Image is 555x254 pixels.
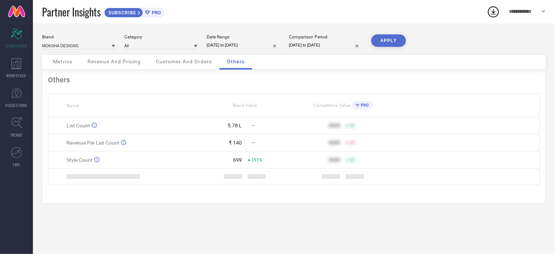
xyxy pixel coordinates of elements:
[227,59,245,64] span: Others
[359,103,369,108] span: PRO
[233,157,242,163] div: 699
[13,162,20,167] span: FWD
[7,73,27,78] span: WORKSPACE
[350,123,355,128] span: 50
[329,123,340,128] div: 9999
[228,123,242,128] div: 5.78 L
[207,41,280,49] input: Select date range
[67,157,93,163] span: Style Count
[252,157,263,163] span: 151%
[6,43,27,49] span: SCORECARDS
[87,59,141,64] span: Revenue And Pricing
[289,41,362,49] input: Select comparison period
[124,34,198,40] div: Category
[329,140,340,146] div: 9999
[67,140,119,146] span: Revenue Per List Count
[487,5,500,18] div: Open download list
[233,103,257,108] span: Brand Value
[53,59,72,64] span: Metrics
[104,6,165,18] a: SUBSCRIBEPRO
[371,34,406,47] button: APPLY
[329,157,340,163] div: 9999
[48,75,540,84] div: Others
[42,4,101,19] span: Partner Insights
[350,140,355,145] span: 50
[252,123,255,128] span: —
[350,157,355,163] span: 50
[156,59,212,64] span: Customer And Orders
[105,10,138,15] span: SUBSCRIBE
[207,34,280,40] div: Date Range
[252,140,255,145] span: —
[10,132,23,138] span: TRENDS
[67,123,90,128] span: List Count
[5,102,28,108] span: SUGGESTIONS
[289,34,362,40] div: Comparison Period
[314,103,350,108] span: Competitors Value
[229,140,242,146] div: ₹ 140
[150,10,161,15] span: PRO
[67,103,79,108] span: Name
[42,34,115,40] div: Brand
